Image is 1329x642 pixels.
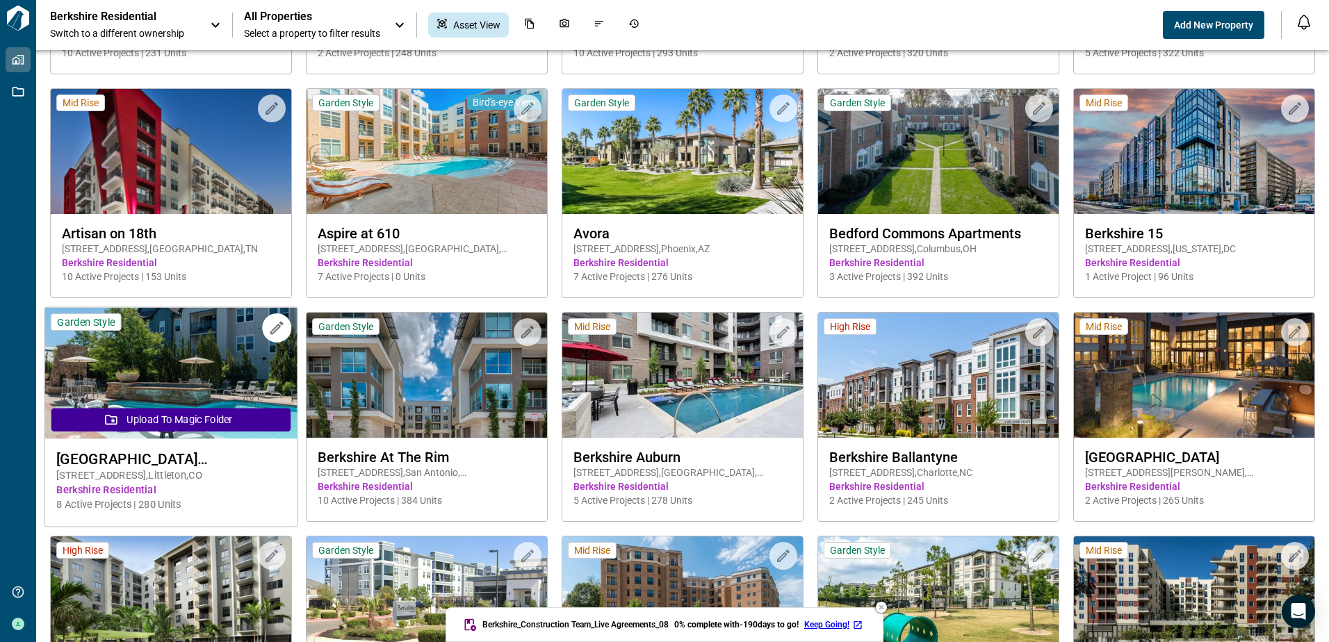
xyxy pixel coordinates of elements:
[830,544,885,557] span: Garden Style
[318,479,536,493] span: Berkshire Residential
[57,315,115,329] span: Garden Style
[307,313,547,438] img: property-asset
[1086,544,1122,557] span: Mid Rise
[1163,11,1264,39] button: Add New Property
[829,46,1047,60] span: 2 Active Projects | 320 Units
[1086,320,1122,333] span: Mid Rise
[318,466,536,479] span: [STREET_ADDRESS] , San Antonio , [GEOGRAPHIC_DATA]
[318,46,536,60] span: 2 Active Projects | 248 Units
[573,466,792,479] span: [STREET_ADDRESS] , [GEOGRAPHIC_DATA] , [GEOGRAPHIC_DATA]
[829,270,1047,283] span: 3 Active Projects | 392 Units
[244,10,380,24] span: All Properties
[307,89,547,214] img: property-asset
[428,13,509,38] div: Asset View
[318,225,536,242] span: Aspire at 610
[1085,46,1303,60] span: 5 Active Projects | 322 Units
[562,313,803,438] img: property-asset
[62,270,280,283] span: 10 Active Projects | 153 Units
[244,26,380,40] span: Select a property to filter results
[56,497,286,512] span: 8 Active Projects | 280 Units
[829,256,1047,270] span: Berkshire Residential
[829,493,1047,507] span: 2 Active Projects | 245 Units
[829,466,1047,479] span: [STREET_ADDRESS] , Charlotte , NC
[1085,256,1303,270] span: Berkshire Residential
[63,544,103,557] span: High Rise
[56,450,286,468] span: [GEOGRAPHIC_DATA] [GEOGRAPHIC_DATA]
[56,468,286,483] span: [STREET_ADDRESS] , Littleton , CO
[1282,595,1315,628] div: Open Intercom Messenger
[818,89,1059,214] img: property-asset
[562,89,803,214] img: property-asset
[574,97,629,109] span: Garden Style
[56,483,286,497] span: Berkshire Residential
[482,619,669,630] span: Berkshire_Construction Team_Live Agreements_08
[1074,89,1314,214] img: property-asset
[573,493,792,507] span: 5 Active Projects | 278 Units
[318,544,373,557] span: Garden Style
[1085,242,1303,256] span: [STREET_ADDRESS] , [US_STATE] , DC
[585,13,613,38] div: Issues & Info
[62,242,280,256] span: [STREET_ADDRESS] , [GEOGRAPHIC_DATA] , TN
[318,97,373,109] span: Garden Style
[50,26,196,40] span: Switch to a different ownership
[1174,18,1253,32] span: Add New Property
[674,619,799,630] span: 0 % complete with -190 days to go!
[573,46,792,60] span: 10 Active Projects | 293 Units
[804,619,866,630] a: Keep Going!
[573,270,792,283] span: 7 Active Projects | 276 Units
[63,97,99,109] span: Mid Rise
[318,449,536,466] span: Berkshire At The Rim
[44,308,297,439] img: property-asset
[1085,493,1303,507] span: 2 Active Projects | 265 Units
[573,225,792,242] span: Avora
[51,89,291,214] img: property-asset
[51,408,291,431] button: Upload to Magic Folder
[318,320,373,333] span: Garden Style
[1085,225,1303,242] span: Berkshire 15
[318,256,536,270] span: Berkshire Residential
[516,13,544,38] div: Documents
[453,18,500,32] span: Asset View
[1086,97,1122,109] span: Mid Rise
[318,270,536,283] span: 7 Active Projects | 0 Units
[620,13,648,38] div: Job History
[1085,466,1303,479] span: [STREET_ADDRESS][PERSON_NAME] , [GEOGRAPHIC_DATA] , NC
[818,313,1059,438] img: property-asset
[829,242,1047,256] span: [STREET_ADDRESS] , Columbus , OH
[318,242,536,256] span: [STREET_ADDRESS] , [GEOGRAPHIC_DATA] , [GEOGRAPHIC_DATA]
[473,96,536,108] span: Bird's-eye View
[573,256,792,270] span: Berkshire Residential
[1085,449,1303,466] span: [GEOGRAPHIC_DATA]
[1293,11,1315,33] button: Open notification feed
[1085,270,1303,283] span: 1 Active Project | 96 Units
[1074,313,1314,438] img: property-asset
[573,242,792,256] span: [STREET_ADDRESS] , Phoenix , AZ
[551,13,578,38] div: Photos
[318,493,536,507] span: 10 Active Projects | 384 Units
[574,544,610,557] span: Mid Rise
[62,225,280,242] span: Artisan on 18th
[573,479,792,493] span: Berkshire Residential
[573,449,792,466] span: Berkshire Auburn
[830,97,885,109] span: Garden Style
[830,320,870,333] span: High Rise
[829,225,1047,242] span: Bedford Commons Apartments
[1085,479,1303,493] span: Berkshire Residential
[829,479,1047,493] span: Berkshire Residential
[50,10,175,24] p: Berkshire Residential
[62,46,280,60] span: 10 Active Projects | 231 Units
[62,256,280,270] span: Berkshire Residential
[574,320,610,333] span: Mid Rise
[829,449,1047,466] span: Berkshire Ballantyne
